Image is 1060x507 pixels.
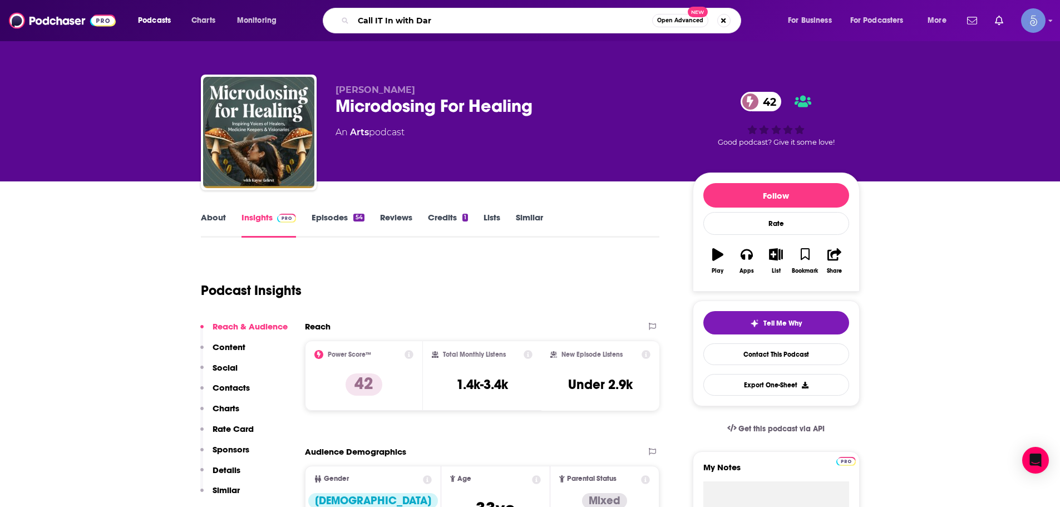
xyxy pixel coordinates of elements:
[200,465,240,485] button: Details
[703,183,849,208] button: Follow
[657,18,703,23] span: Open Advanced
[201,212,226,238] a: About
[1022,447,1049,474] div: Open Intercom Messenger
[791,241,820,281] button: Bookmark
[457,475,471,483] span: Age
[312,212,364,238] a: Episodes54
[213,362,238,373] p: Social
[324,475,349,483] span: Gender
[763,319,802,328] span: Tell Me Why
[191,13,215,28] span: Charts
[561,351,623,358] h2: New Episode Listens
[241,212,297,238] a: InsightsPodchaser Pro
[568,376,633,393] h3: Under 2.9k
[305,321,331,332] h2: Reach
[820,241,849,281] button: Share
[792,268,818,274] div: Bookmark
[836,457,856,466] img: Podchaser Pro
[1021,8,1046,33] button: Show profile menu
[200,485,240,505] button: Similar
[920,12,960,29] button: open menu
[761,241,790,281] button: List
[703,311,849,334] button: tell me why sparkleTell Me Why
[963,11,982,30] a: Show notifications dropdown
[462,214,468,221] div: 1
[213,485,240,495] p: Similar
[203,77,314,188] img: Microdosing For Healing
[353,12,652,29] input: Search podcasts, credits, & more...
[688,7,708,17] span: New
[739,268,754,274] div: Apps
[703,374,849,396] button: Export One-Sheet
[336,126,405,139] div: An podcast
[712,268,723,274] div: Play
[456,376,508,393] h3: 1.4k-3.4k
[843,12,920,29] button: open menu
[718,138,835,146] span: Good podcast? Give it some love!
[350,127,369,137] a: Arts
[703,212,849,235] div: Rate
[652,14,708,27] button: Open AdvancedNew
[213,424,254,434] p: Rate Card
[200,444,249,465] button: Sponsors
[213,321,288,332] p: Reach & Audience
[380,212,412,238] a: Reviews
[850,13,904,28] span: For Podcasters
[346,373,382,396] p: 42
[130,12,185,29] button: open menu
[693,85,860,154] div: 42Good podcast? Give it some love!
[200,362,238,383] button: Social
[567,475,617,483] span: Parental Status
[200,424,254,444] button: Rate Card
[1021,8,1046,33] span: Logged in as Spiral5-G1
[213,465,240,475] p: Details
[516,212,543,238] a: Similar
[333,8,752,33] div: Search podcasts, credits, & more...
[703,343,849,365] a: Contact This Podcast
[718,415,834,442] a: Get this podcast via API
[9,10,116,31] img: Podchaser - Follow, Share and Rate Podcasts
[772,268,781,274] div: List
[750,319,759,328] img: tell me why sparkle
[741,92,782,111] a: 42
[353,214,364,221] div: 54
[732,241,761,281] button: Apps
[928,13,946,28] span: More
[200,382,250,403] button: Contacts
[827,268,842,274] div: Share
[213,403,239,414] p: Charts
[752,92,782,111] span: 42
[738,424,825,434] span: Get this podcast via API
[336,85,415,95] span: [PERSON_NAME]
[836,455,856,466] a: Pro website
[990,11,1008,30] a: Show notifications dropdown
[703,241,732,281] button: Play
[237,13,277,28] span: Monitoring
[200,321,288,342] button: Reach & Audience
[184,12,222,29] a: Charts
[443,351,506,358] h2: Total Monthly Listens
[788,13,832,28] span: For Business
[703,462,849,481] label: My Notes
[200,403,239,424] button: Charts
[328,351,371,358] h2: Power Score™
[277,214,297,223] img: Podchaser Pro
[780,12,846,29] button: open menu
[213,382,250,393] p: Contacts
[200,342,245,362] button: Content
[138,13,171,28] span: Podcasts
[1021,8,1046,33] img: User Profile
[305,446,406,457] h2: Audience Demographics
[213,444,249,455] p: Sponsors
[229,12,291,29] button: open menu
[484,212,500,238] a: Lists
[213,342,245,352] p: Content
[428,212,468,238] a: Credits1
[201,282,302,299] h1: Podcast Insights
